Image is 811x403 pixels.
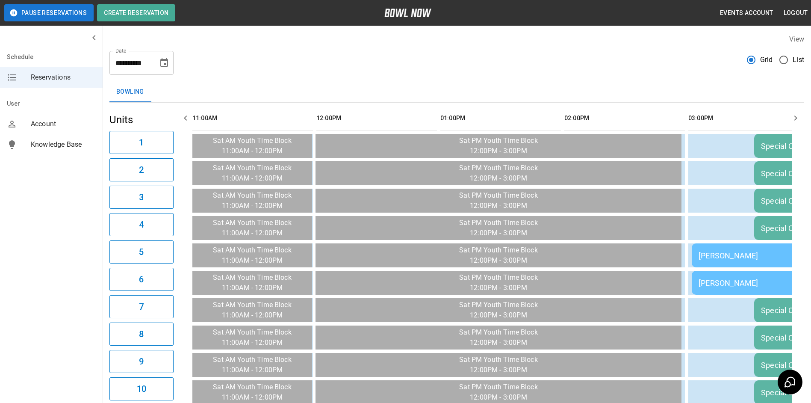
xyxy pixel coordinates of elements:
button: 4 [109,213,174,236]
h6: 2 [139,163,144,177]
span: Account [31,119,96,129]
label: View [789,35,804,43]
button: 9 [109,350,174,373]
h6: 10 [137,382,146,396]
span: Knowledge Base [31,139,96,150]
h6: 4 [139,218,144,231]
button: 5 [109,240,174,264]
button: 6 [109,268,174,291]
button: Logout [780,5,811,21]
h6: 3 [139,190,144,204]
h6: 1 [139,136,144,149]
button: 7 [109,295,174,318]
h6: 6 [139,273,144,286]
button: 10 [109,377,174,400]
span: Reservations [31,72,96,83]
th: 12:00PM [316,106,437,130]
div: inventory tabs [109,82,804,102]
th: 11:00AM [192,106,313,130]
th: 02:00PM [564,106,685,130]
img: logo [384,9,431,17]
button: Create Reservation [97,4,175,21]
button: Events Account [717,5,777,21]
h6: 8 [139,327,144,341]
button: 8 [109,323,174,346]
button: Choose date, selected date is Sep 6, 2025 [156,54,173,71]
button: 3 [109,186,174,209]
button: Pause Reservations [4,4,94,21]
h6: 9 [139,355,144,368]
h6: 5 [139,245,144,259]
h5: Units [109,113,174,127]
th: 01:00PM [440,106,561,130]
button: Bowling [109,82,151,102]
h6: 7 [139,300,144,314]
span: Grid [760,55,773,65]
button: 2 [109,158,174,181]
span: List [793,55,804,65]
button: 1 [109,131,174,154]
